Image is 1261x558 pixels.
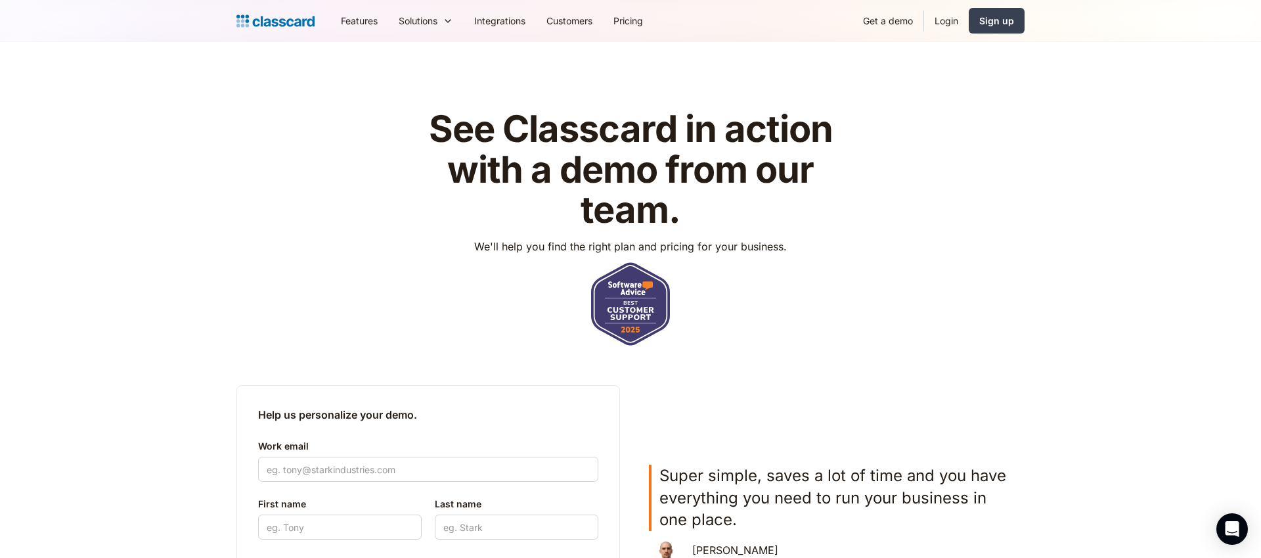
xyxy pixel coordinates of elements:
[435,496,598,512] label: Last name
[258,438,598,454] label: Work email
[603,6,653,35] a: Pricing
[979,14,1014,28] div: Sign up
[258,407,598,423] h2: Help us personalize your demo.
[692,544,778,557] div: [PERSON_NAME]
[536,6,603,35] a: Customers
[429,106,833,232] strong: See Classcard in action with a demo from our team.
[258,515,422,540] input: eg. Tony
[388,6,464,35] div: Solutions
[399,14,437,28] div: Solutions
[969,8,1025,34] a: Sign up
[924,6,969,35] a: Login
[435,515,598,540] input: eg. Stark
[258,457,598,482] input: eg. tony@starkindustries.com
[258,496,422,512] label: First name
[659,465,1017,531] p: Super simple, saves a lot of time and you have everything you need to run your business in one pl...
[852,6,923,35] a: Get a demo
[474,239,787,254] p: We'll help you find the right plan and pricing for your business.
[1216,513,1248,545] div: Open Intercom Messenger
[464,6,536,35] a: Integrations
[330,6,388,35] a: Features
[236,12,315,30] a: home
